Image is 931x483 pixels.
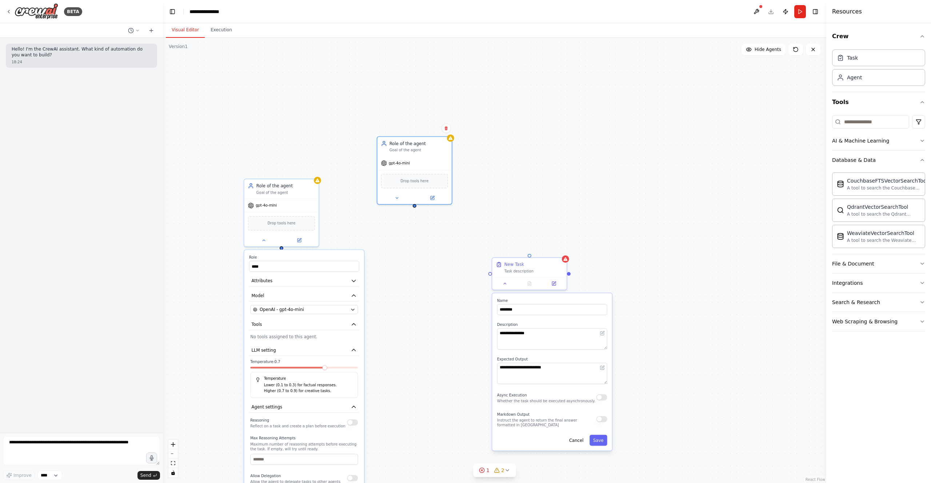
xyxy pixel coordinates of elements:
[250,474,281,478] span: Allow Delegation
[264,382,353,388] p: Lower (0.1 to 0.3) for factual responses.
[543,280,564,287] button: Open in side panel
[832,169,925,254] div: Database & Data
[15,3,58,20] img: Logo
[250,334,358,340] p: No tools assigned to this agent.
[12,59,151,65] div: 18:24
[832,156,876,164] div: Database & Data
[252,293,264,299] span: Model
[590,435,607,446] button: Save
[832,7,862,16] h4: Resources
[847,177,928,184] div: CouchbaseFTSVectorSearchTool
[847,54,858,61] div: Task
[140,472,151,478] span: Send
[847,229,920,237] div: WeaviateVectorSearchTool
[473,464,516,477] button: 12
[264,388,353,394] p: Higher (0.7 to 0.9) for creative tasks.
[837,207,844,214] img: QdrantVectorSearchTool
[256,183,315,189] div: Role of the agent
[189,8,227,15] nav: breadcrumb
[832,274,925,292] button: Integrations
[755,47,781,52] span: Hide Agents
[400,178,428,184] span: Drop tools here
[249,275,359,287] button: Attributes
[252,322,262,328] span: Tools
[250,436,358,440] label: Max Reasoning Attempts
[282,237,316,244] button: Open in side panel
[13,472,31,478] span: Improve
[168,440,178,478] div: React Flow controls
[168,459,178,468] button: fit view
[168,468,178,478] button: toggle interactivity
[252,347,276,353] span: LLM setting
[832,260,874,267] div: File & Document
[137,471,160,480] button: Send
[832,318,898,325] div: Web Scraping & Browsing
[252,278,272,284] span: Attributes
[832,47,925,92] div: Crew
[742,44,786,55] button: Hide Agents
[377,136,452,205] div: Role of the agentGoal of the agentgpt-4o-miniDrop tools here
[169,44,188,49] div: Version 1
[145,26,157,35] button: Start a new chat
[256,190,315,195] div: Goal of the agent
[12,47,151,58] p: Hello! I'm the CrewAI assistant. What kind of automation do you want to build?
[504,269,563,274] div: Task description
[252,404,283,410] span: Agent settings
[250,305,358,314] button: OpenAI - gpt-4o-mini
[497,298,607,303] label: Name
[168,449,178,459] button: zoom out
[599,330,606,337] button: Open in editor
[166,23,205,38] button: Visual Editor
[497,393,527,398] span: Async Execution
[847,185,928,191] div: A tool to search the Couchbase database for relevant information on internal documents.
[250,442,358,452] p: Maximum number of reasoning attempts before executing the task. If empty, will try until ready.
[847,211,920,217] div: A tool to search the Qdrant database for relevant information on internal documents.
[810,7,820,17] button: Hide right sidebar
[832,137,889,144] div: AI & Machine Learning
[837,180,844,188] img: CouchbaseFTSVectorSearchTool
[250,359,280,364] span: Temperature: 0.7
[441,124,451,133] button: Delete node
[501,467,504,474] span: 2
[168,440,178,449] button: zoom in
[497,357,607,362] label: Expected Output
[497,399,595,403] p: Whether the task should be executed asynchronously.
[260,307,304,313] span: OpenAI - gpt-4o-mini
[389,140,448,147] div: Role of the agent
[832,92,925,112] button: Tools
[832,279,863,287] div: Integrations
[125,26,143,35] button: Switch to previous chat
[486,467,490,474] span: 1
[517,280,542,287] button: No output available
[847,74,862,81] div: Agent
[205,23,238,38] button: Execution
[249,345,359,356] button: LLM setting
[832,293,925,312] button: Search & Research
[832,131,925,150] button: AI & Machine Learning
[497,322,607,327] label: Description
[832,112,925,337] div: Tools
[249,402,359,413] button: Agent settings
[497,418,596,428] p: Instruct the agent to return the final answer formatted in [GEOGRAPHIC_DATA]
[832,151,925,169] button: Database & Data
[256,203,277,208] span: gpt-4o-mini
[250,418,269,423] span: Reasoning
[847,237,920,243] div: A tool to search the Weaviate database for relevant information on internal documents.
[250,424,345,428] p: Reflect on a task and create a plan before execution
[599,364,606,371] button: Open in editor
[249,319,359,330] button: Tools
[566,435,587,446] button: Cancel
[146,452,157,463] button: Click to speak your automation idea
[806,478,825,482] a: React Flow attribution
[415,194,449,201] button: Open in side panel
[497,412,530,417] span: Markdown Output
[244,179,319,247] div: Role of the agentGoal of the agentgpt-4o-miniDrop tools hereRoleAttributesModelOpenAI - gpt-4o-mi...
[832,254,925,273] button: File & Document
[64,7,82,16] div: BETA
[167,7,177,17] button: Hide left sidebar
[267,220,295,227] span: Drop tools here
[504,262,524,268] div: New Task
[837,233,844,240] img: WeaviateVectorSearchTool
[255,376,353,381] h5: Temperature
[832,26,925,47] button: Crew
